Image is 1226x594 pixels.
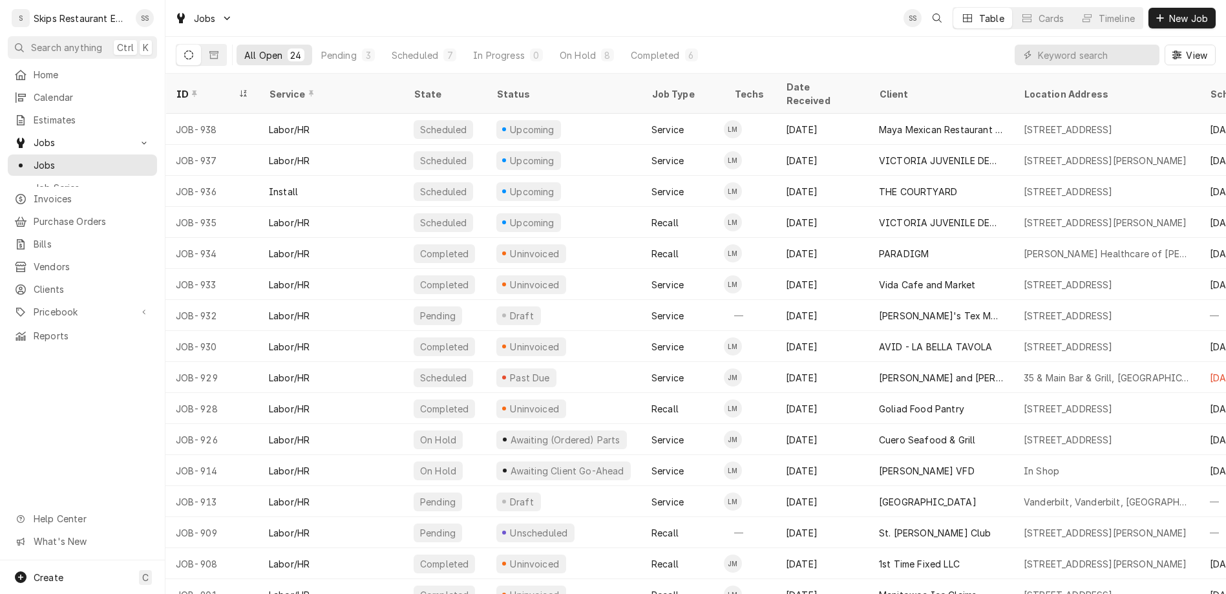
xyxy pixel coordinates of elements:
[165,114,259,145] div: JOB-938
[724,368,742,387] div: JM
[724,120,742,138] div: LM
[776,362,869,393] div: [DATE]
[269,557,310,571] div: Labor/HR
[724,517,776,548] div: —
[724,461,742,480] div: Longino Monroe's Avatar
[269,371,310,385] div: Labor/HR
[509,247,561,260] div: Uninvoiced
[509,278,561,292] div: Uninvoiced
[8,256,157,277] a: Vendors
[509,123,556,136] div: Upcoming
[269,340,310,354] div: Labor/HR
[651,216,679,229] div: Recall
[1024,185,1113,198] div: [STREET_ADDRESS]
[776,300,869,331] div: [DATE]
[1165,45,1216,65] button: View
[34,512,149,525] span: Help Center
[165,362,259,393] div: JOB-929
[533,48,540,62] div: 0
[879,464,975,478] div: [PERSON_NAME] VFD
[34,158,151,172] span: Jobs
[34,260,151,273] span: Vendors
[1024,433,1113,447] div: [STREET_ADDRESS]
[165,145,259,176] div: JOB-937
[34,535,149,548] span: What's New
[509,557,561,571] div: Uninvoiced
[165,331,259,362] div: JOB-930
[1148,8,1216,28] button: New Job
[776,331,869,362] div: [DATE]
[269,247,310,260] div: Labor/HR
[786,80,856,107] div: Date Received
[509,402,561,416] div: Uninvoiced
[34,192,151,206] span: Invoices
[34,181,151,195] span: Job Series
[724,430,742,449] div: JM
[290,48,301,62] div: 24
[34,12,129,25] div: Skips Restaurant Equipment
[414,87,476,101] div: State
[1099,12,1135,25] div: Timeline
[8,233,157,255] a: Bills
[8,301,157,323] a: Go to Pricebook
[269,154,310,167] div: Labor/HR
[165,455,259,486] div: JOB-914
[509,433,621,447] div: Awaiting (Ordered) Parts
[194,12,216,25] span: Jobs
[8,279,157,300] a: Clients
[1167,12,1210,25] span: New Job
[776,176,869,207] div: [DATE]
[509,154,556,167] div: Upcoming
[724,275,742,293] div: LM
[724,213,742,231] div: Longino Monroe's Avatar
[508,495,536,509] div: Draft
[165,424,259,455] div: JOB-926
[419,154,468,167] div: Scheduled
[8,36,157,59] button: Search anythingCtrlK
[1024,309,1113,323] div: [STREET_ADDRESS]
[508,309,536,323] div: Draft
[8,64,157,85] a: Home
[879,154,1003,167] div: VICTORIA JUVENILE DETENTION CTR
[776,207,869,238] div: [DATE]
[776,455,869,486] div: [DATE]
[165,176,259,207] div: JOB-936
[169,8,238,29] a: Go to Jobs
[724,461,742,480] div: LM
[651,371,684,385] div: Service
[879,557,960,571] div: 1st Time Fixed LLC
[269,185,298,198] div: Install
[1024,557,1187,571] div: [STREET_ADDRESS][PERSON_NAME]
[446,48,454,62] div: 7
[1024,123,1113,136] div: [STREET_ADDRESS]
[927,8,947,28] button: Open search
[509,340,561,354] div: Uninvoiced
[651,309,684,323] div: Service
[734,87,765,101] div: Techs
[879,309,1003,323] div: [PERSON_NAME]'s Tex Mex Restaurant
[34,68,151,81] span: Home
[1024,216,1187,229] div: [STREET_ADDRESS][PERSON_NAME]
[1024,87,1187,101] div: Location Address
[419,495,457,509] div: Pending
[1024,278,1113,292] div: [STREET_ADDRESS]
[419,185,468,198] div: Scheduled
[1183,48,1210,62] span: View
[904,9,922,27] div: SS
[473,48,525,62] div: In Progress
[509,185,556,198] div: Upcoming
[419,278,470,292] div: Completed
[8,132,157,153] a: Go to Jobs
[724,300,776,331] div: —
[8,188,157,209] a: Invoices
[651,185,684,198] div: Service
[724,151,742,169] div: LM
[419,402,470,416] div: Completed
[419,123,468,136] div: Scheduled
[776,424,869,455] div: [DATE]
[269,402,310,416] div: Labor/HR
[651,247,679,260] div: Recall
[31,41,102,54] span: Search anything
[34,90,151,104] span: Calendar
[776,145,869,176] div: [DATE]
